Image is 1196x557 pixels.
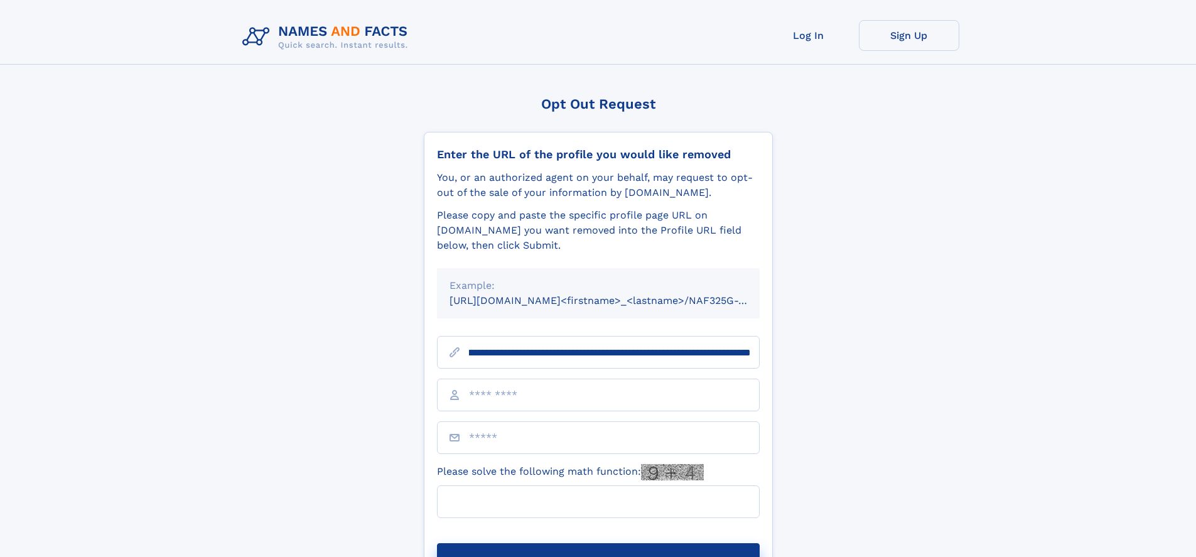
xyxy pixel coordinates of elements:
[437,148,760,161] div: Enter the URL of the profile you would like removed
[437,208,760,253] div: Please copy and paste the specific profile page URL on [DOMAIN_NAME] you want removed into the Pr...
[237,20,418,54] img: Logo Names and Facts
[450,278,747,293] div: Example:
[424,96,773,112] div: Opt Out Request
[437,170,760,200] div: You, or an authorized agent on your behalf, may request to opt-out of the sale of your informatio...
[758,20,859,51] a: Log In
[450,295,784,306] small: [URL][DOMAIN_NAME]<firstname>_<lastname>/NAF325G-xxxxxxxx
[859,20,959,51] a: Sign Up
[437,464,704,480] label: Please solve the following math function:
